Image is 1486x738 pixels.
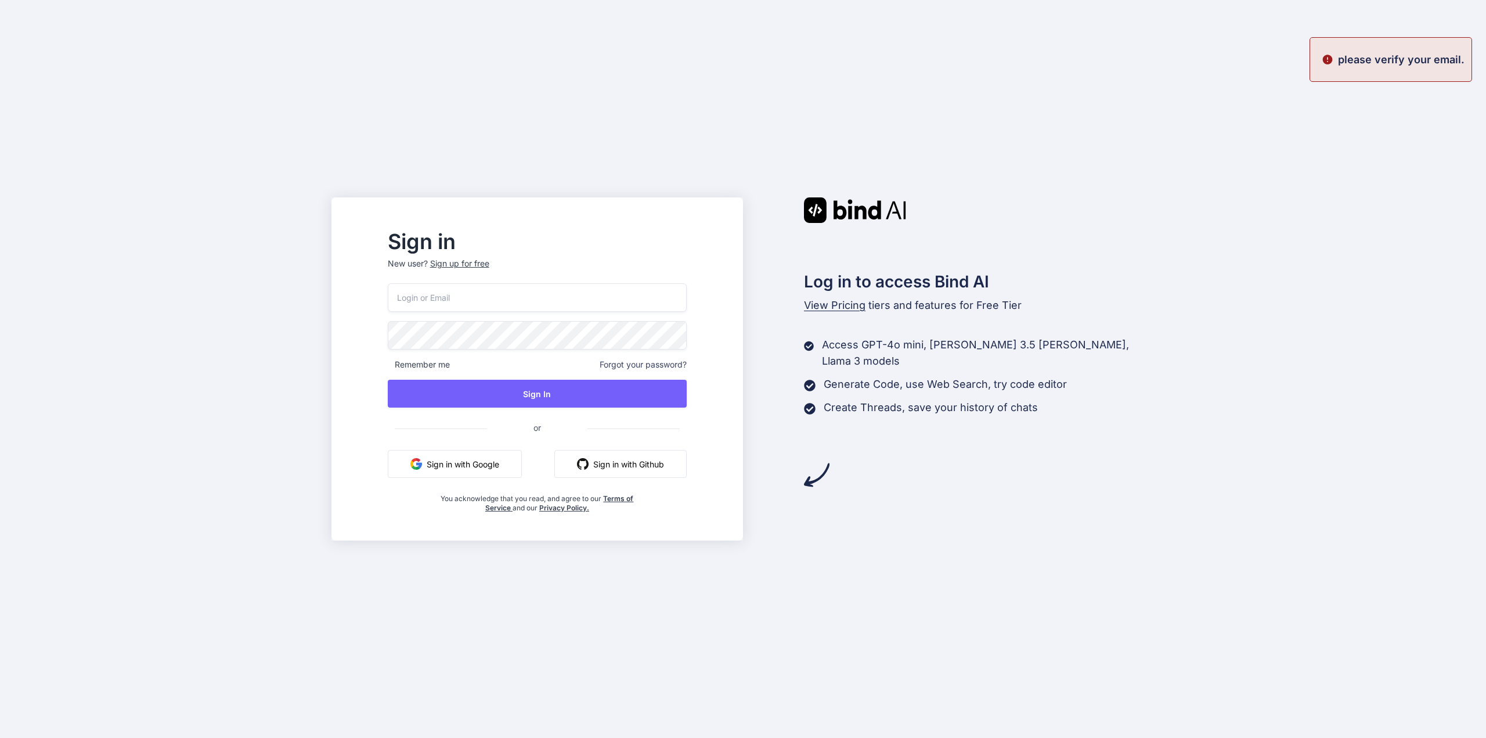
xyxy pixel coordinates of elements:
[388,232,687,251] h2: Sign in
[438,487,637,513] div: You acknowledge that you read, and agree to our and our
[388,450,522,478] button: Sign in with Google
[600,359,687,370] span: Forgot your password?
[388,380,687,408] button: Sign In
[1338,52,1465,67] p: please verify your email.
[804,269,1155,294] h2: Log in to access Bind AI
[539,503,589,512] a: Privacy Policy.
[487,413,587,442] span: or
[485,494,634,512] a: Terms of Service
[430,258,489,269] div: Sign up for free
[554,450,687,478] button: Sign in with Github
[804,299,865,311] span: View Pricing
[388,258,687,283] p: New user?
[804,197,906,223] img: Bind AI logo
[388,359,450,370] span: Remember me
[1322,52,1333,67] img: alert
[388,283,687,312] input: Login or Email
[410,458,422,470] img: google
[824,399,1038,416] p: Create Threads, save your history of chats
[804,297,1155,314] p: tiers and features for Free Tier
[577,458,589,470] img: github
[824,376,1067,393] p: Generate Code, use Web Search, try code editor
[804,462,829,488] img: arrow
[822,337,1155,369] p: Access GPT-4o mini, [PERSON_NAME] 3.5 [PERSON_NAME], Llama 3 models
